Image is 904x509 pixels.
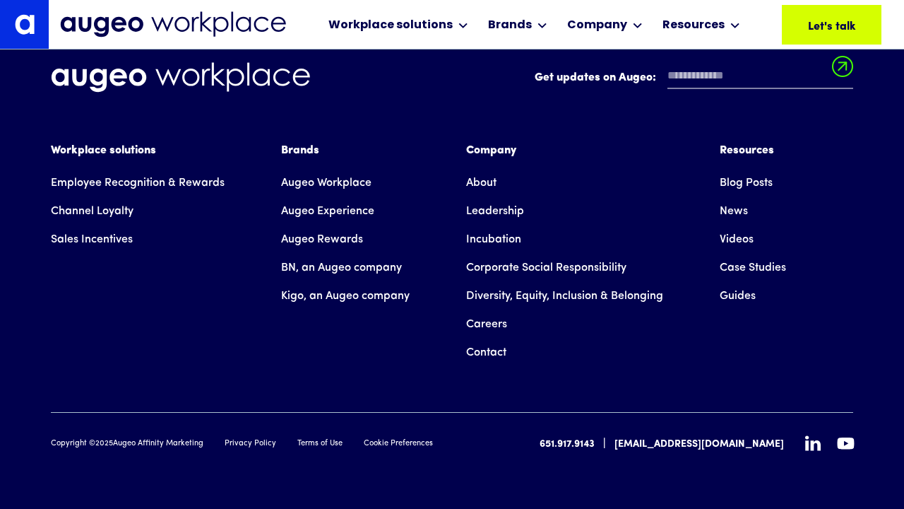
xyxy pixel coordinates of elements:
[297,438,343,450] a: Terms of Use
[281,282,410,310] a: Kigo, an Augeo company
[466,282,663,310] a: Diversity, Equity, Inclusion & Belonging
[720,226,754,254] a: Videos
[662,17,725,34] div: Resources
[51,62,310,93] img: Augeo Workplace business unit full logo in white.
[281,226,363,254] a: Augeo Rewards
[567,17,627,34] div: Company
[51,197,133,226] a: Channel Loyalty
[832,56,853,86] input: Submit
[614,437,784,452] a: [EMAIL_ADDRESS][DOMAIN_NAME]
[535,62,853,96] form: Email Form
[720,254,786,282] a: Case Studies
[720,197,748,226] a: News
[466,254,626,282] a: Corporate Social Responsibility
[328,17,453,34] div: Workplace solutions
[540,437,595,452] a: 651.917.9143
[782,5,881,45] a: Let's talk
[466,169,496,197] a: About
[51,169,225,197] a: Employee Recognition & Rewards
[466,197,524,226] a: Leadership
[51,226,133,254] a: Sales Incentives
[60,11,286,37] img: Augeo Workplace business unit full logo in mignight blue.
[466,310,507,339] a: Careers
[720,282,756,310] a: Guides
[488,17,532,34] div: Brands
[281,169,371,197] a: Augeo Workplace
[466,226,521,254] a: Incubation
[51,438,203,450] div: Copyright © Augeo Affinity Marketing
[720,169,773,197] a: Blog Posts
[281,254,402,282] a: BN, an Augeo company
[720,142,786,159] div: Resources
[51,142,225,159] div: Workplace solutions
[225,438,276,450] a: Privacy Policy
[535,69,656,86] label: Get updates on Augeo:
[603,435,606,452] div: |
[15,14,35,34] img: Augeo's "a" monogram decorative logo in white.
[364,438,433,450] a: Cookie Preferences
[95,440,113,447] span: 2025
[466,339,506,367] a: Contact
[466,142,663,159] div: Company
[281,197,374,226] a: Augeo Experience
[281,142,410,159] div: Brands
